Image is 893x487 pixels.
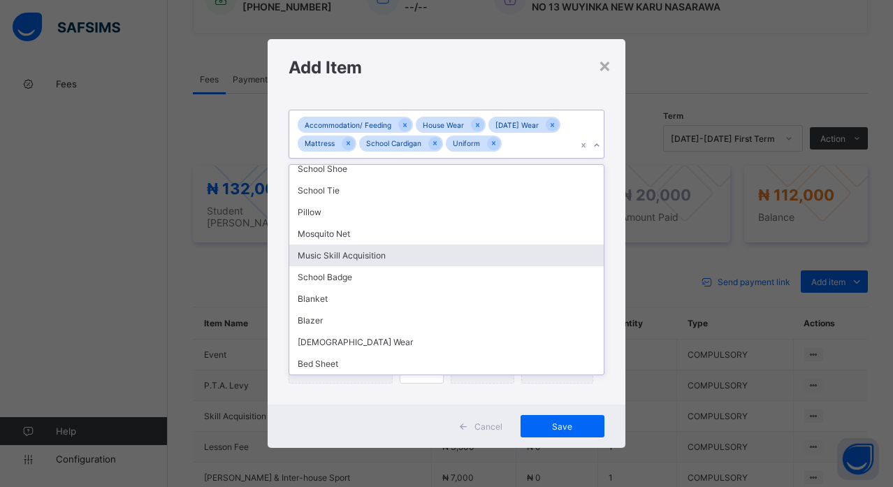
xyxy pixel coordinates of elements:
div: × [598,53,611,77]
div: Accommodation/ Feeding [298,117,398,133]
span: Cancel [474,421,502,432]
div: Blazer [289,310,603,331]
div: [DEMOGRAPHIC_DATA] Wear [289,331,603,353]
div: School Tie [289,180,603,201]
div: School Cardigan [359,136,428,152]
div: Bed Sheet [289,353,603,375]
div: Music Skill Acquisition [289,245,603,266]
div: House Wear [416,117,471,133]
div: Mosquito Net [289,223,603,245]
div: School Shoe [289,158,603,180]
span: Save [531,421,594,432]
div: Pillow [289,201,603,223]
div: School Badge [289,266,603,288]
div: Uniform [446,136,487,152]
h1: Add Item [289,57,604,78]
div: [DATE] Wear [488,117,546,133]
div: Blanket [289,288,603,310]
div: Mattress [298,136,342,152]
